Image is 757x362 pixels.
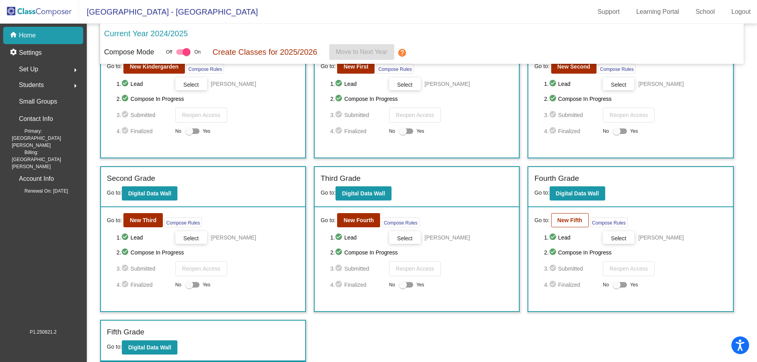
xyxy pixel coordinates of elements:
b: New Second [557,63,590,70]
p: Contact Info [19,113,53,124]
mat-icon: check_circle [335,110,344,120]
mat-icon: check_circle [121,264,131,273]
span: Reopen Access [182,112,220,118]
span: Go to: [534,216,549,225]
span: [PERSON_NAME] [425,80,470,88]
span: Set Up [19,64,38,75]
span: 4. Finalized [330,280,385,290]
span: Yes [203,280,211,290]
button: New Third [123,213,163,227]
span: [PERSON_NAME] [425,234,470,241]
label: Third Grade [321,173,360,184]
span: Go to: [321,216,336,225]
mat-icon: check_circle [121,248,131,257]
b: Digital Data Wall [128,344,171,351]
span: Yes [416,280,424,290]
mat-icon: check_circle [549,79,558,89]
mat-icon: arrow_right [71,65,80,75]
span: Select [397,82,412,88]
button: Select [389,231,421,244]
button: Compose Rules [382,217,419,227]
span: Students [19,80,44,91]
span: 3. Submitted [116,110,171,120]
mat-icon: check_circle [549,233,558,242]
button: Move to Next Year [329,44,394,60]
span: 2. Compose In Progress [330,94,513,104]
span: 3. Submitted [544,264,599,273]
span: Select [611,235,626,241]
span: 4. Finalized [116,126,171,136]
button: Select [603,231,634,244]
mat-icon: check_circle [335,280,344,290]
mat-icon: check_circle [121,233,131,242]
mat-icon: settings [9,48,19,58]
button: Compose Rules [376,64,414,74]
mat-icon: check_circle [121,110,131,120]
span: Select [183,82,199,88]
mat-icon: check_circle [121,280,131,290]
span: 1. Lead [544,79,599,89]
mat-icon: check_circle [335,264,344,273]
mat-icon: help [397,48,407,58]
label: Second Grade [107,173,155,184]
button: Compose Rules [598,64,636,74]
mat-icon: check_circle [121,94,131,104]
mat-icon: check_circle [335,248,344,257]
span: 3. Submitted [330,264,385,273]
button: Digital Data Wall [336,186,391,200]
span: 4. Finalized [544,280,599,290]
span: Move to Next Year [336,48,388,55]
span: 2. Compose In Progress [330,248,513,257]
b: Digital Data Wall [556,190,599,197]
button: New Second [551,59,597,74]
span: 1. Lead [116,79,171,89]
p: Home [19,31,36,40]
span: [GEOGRAPHIC_DATA] - [GEOGRAPHIC_DATA] [79,6,258,18]
mat-icon: check_circle [549,264,558,273]
button: New Fifth [551,213,589,227]
span: Go to: [107,62,122,71]
span: Renewal On: [DATE] [12,187,68,195]
span: 2. Compose In Progress [544,248,727,257]
mat-icon: check_circle [549,126,558,136]
span: 1. Lead [116,233,171,242]
span: 4. Finalized [330,126,385,136]
span: Go to: [107,343,122,350]
p: Settings [19,48,42,58]
span: No [389,128,395,135]
a: School [689,6,721,18]
button: Select [175,78,207,90]
span: Select [397,235,412,241]
span: No [603,128,609,135]
span: Reopen Access [610,112,648,118]
span: Reopen Access [396,112,434,118]
b: New Fifth [557,217,582,223]
span: On [194,48,201,56]
a: Learning Portal [630,6,686,18]
b: New Kindergarden [130,63,179,70]
span: 4. Finalized [544,126,599,136]
button: Digital Data Wall [122,340,177,355]
mat-icon: check_circle [549,110,558,120]
span: Reopen Access [610,265,648,272]
mat-icon: check_circle [335,94,344,104]
button: Select [603,78,634,90]
span: Select [183,235,199,241]
span: [PERSON_NAME] [638,234,684,241]
span: 1. Lead [330,233,385,242]
span: 2. Compose In Progress [544,94,727,104]
mat-icon: home [9,31,19,40]
span: Billing: [GEOGRAPHIC_DATA][PERSON_NAME] [12,149,83,170]
mat-icon: check_circle [549,280,558,290]
p: Compose Mode [104,47,154,58]
span: No [175,281,181,288]
button: Reopen Access [175,108,227,123]
b: New Fourth [343,217,374,223]
p: Small Groups [19,96,57,107]
label: Fourth Grade [534,173,579,184]
span: [PERSON_NAME] [211,80,256,88]
span: Reopen Access [396,265,434,272]
span: Primary: [GEOGRAPHIC_DATA][PERSON_NAME] [12,128,83,149]
b: New First [343,63,368,70]
button: Reopen Access [389,261,441,276]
